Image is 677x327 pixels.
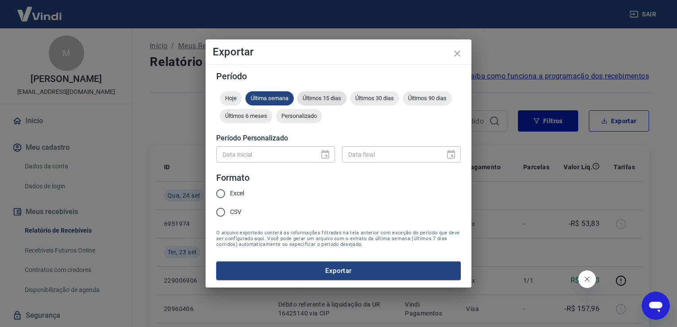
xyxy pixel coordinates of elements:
span: Últimos 6 meses [220,113,272,119]
span: Últimos 15 dias [297,95,346,101]
span: Última semana [245,95,294,101]
button: close [447,43,468,64]
iframe: Botão para abrir a janela de mensagens [642,292,670,320]
span: O arquivo exportado conterá as informações filtradas na tela anterior com exceção do período que ... [216,230,461,247]
button: Exportar [216,261,461,280]
div: Últimos 30 dias [350,91,399,105]
div: Última semana [245,91,294,105]
span: Excel [230,189,244,198]
input: DD/MM/YYYY [342,146,439,163]
div: Hoje [220,91,242,105]
span: Personalizado [276,113,322,119]
span: Hoje [220,95,242,101]
h4: Exportar [213,47,464,57]
iframe: Fechar mensagem [578,270,596,288]
div: Últimos 6 meses [220,109,272,123]
h5: Período Personalizado [216,134,461,143]
span: Últimos 30 dias [350,95,399,101]
legend: Formato [216,171,249,184]
div: Últimos 15 dias [297,91,346,105]
h5: Período [216,72,461,81]
span: CSV [230,207,241,217]
input: DD/MM/YYYY [216,146,313,163]
span: Últimos 90 dias [403,95,452,101]
div: Últimos 90 dias [403,91,452,105]
div: Personalizado [276,109,322,123]
span: Olá! Precisa de ajuda? [5,6,74,13]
